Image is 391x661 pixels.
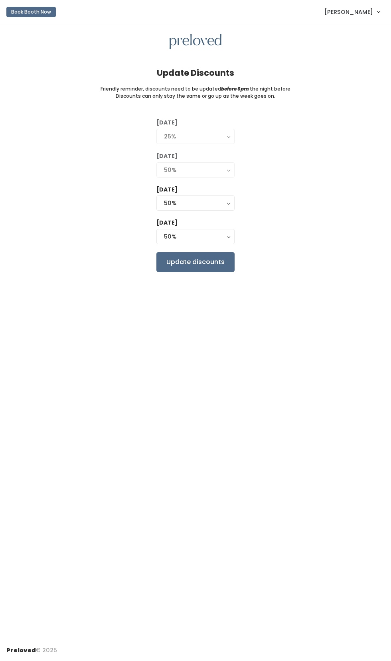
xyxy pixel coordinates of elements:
span: Preloved [6,646,36,654]
div: 25% [164,132,227,141]
button: 50% [156,162,235,178]
button: 50% [156,195,235,211]
button: 25% [156,129,235,144]
small: Discounts can only stay the same or go up as the week goes on. [116,93,275,100]
label: [DATE] [156,152,178,160]
input: Update discounts [156,252,235,272]
img: preloved logo [170,34,221,49]
button: Book Booth Now [6,7,56,17]
div: 50% [164,232,227,241]
span: [PERSON_NAME] [324,8,373,16]
i: before 6pm [221,85,249,92]
a: [PERSON_NAME] [316,3,388,20]
label: [DATE] [156,219,178,227]
div: © 2025 [6,640,57,655]
div: 50% [164,199,227,207]
a: Book Booth Now [6,3,56,21]
label: [DATE] [156,118,178,127]
small: Friendly reminder, discounts need to be updated the night before [101,85,290,93]
div: 50% [164,166,227,174]
h4: Update Discounts [157,68,234,77]
button: 50% [156,229,235,244]
label: [DATE] [156,185,178,194]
